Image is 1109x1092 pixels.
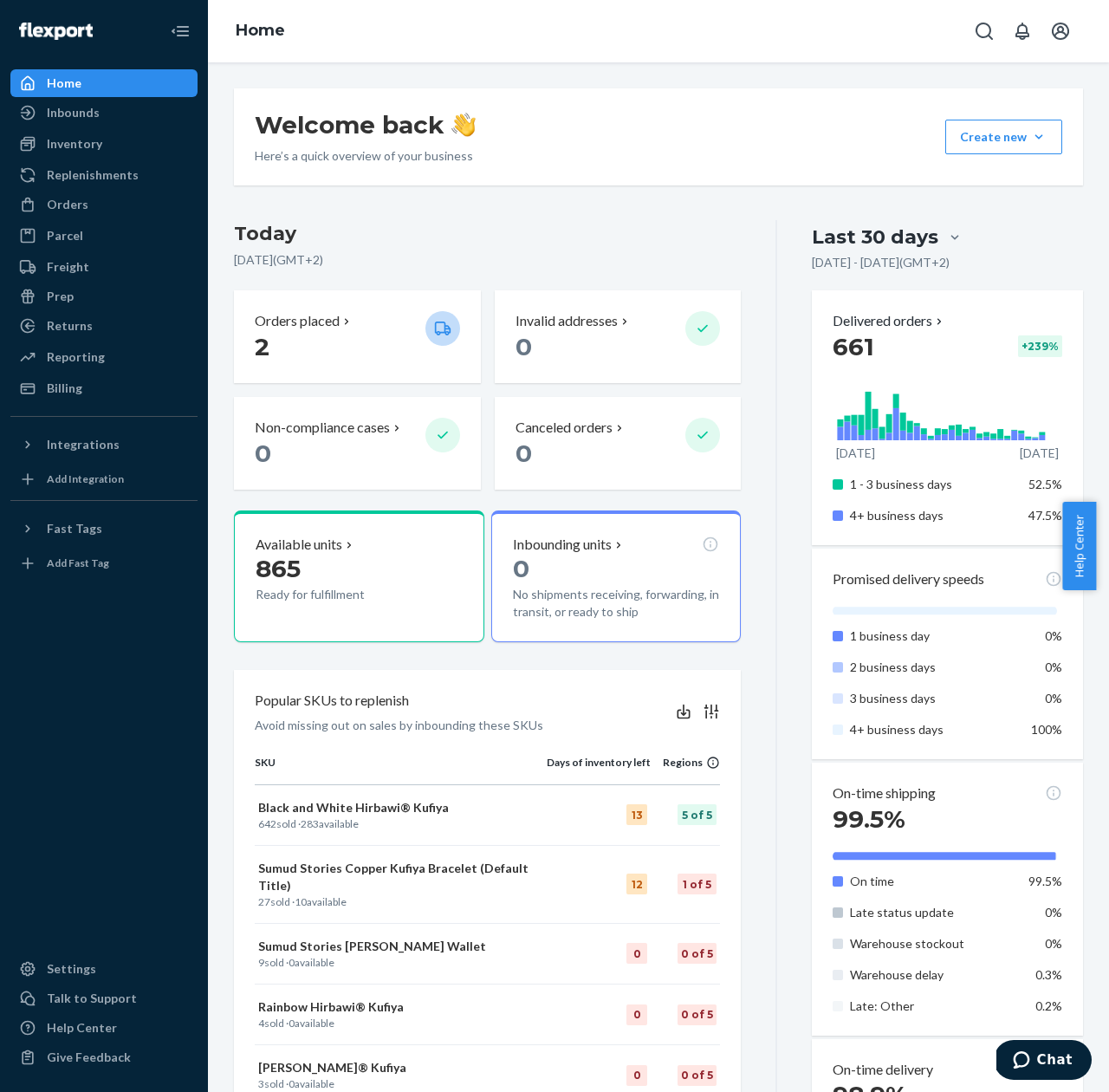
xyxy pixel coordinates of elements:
[255,332,269,361] span: 2
[10,1014,198,1042] a: Help Center
[1045,691,1062,705] span: 0%
[234,251,741,269] p: [DATE] ( GMT+2 )
[651,755,720,770] div: Regions
[10,191,198,218] a: Orders
[47,166,139,184] div: Replenishments
[255,717,543,734] p: Avoid missing out on sales by inbounding these SKUs
[289,1077,295,1090] span: 0
[258,799,543,816] p: Black and White Hirbawi® Kufiya
[256,554,301,583] span: 865
[547,755,651,784] th: Days of inventory left
[47,1049,131,1066] div: Give Feedback
[47,471,124,486] div: Add Integration
[258,860,543,894] p: Sumud Stories Copper Kufiya Bracelet (Default Title)
[1045,628,1062,643] span: 0%
[1028,874,1062,888] span: 99.5%
[255,109,476,140] h1: Welcome back
[10,283,198,310] a: Prep
[47,348,105,366] div: Reporting
[163,14,198,49] button: Close Navigation
[10,515,198,543] button: Fast Tags
[10,374,198,402] a: Billing
[255,691,409,711] p: Popular SKUs to replenish
[678,804,717,825] div: 5 of 5
[258,956,264,969] span: 9
[10,161,198,189] a: Replenishments
[10,343,198,371] a: Reporting
[516,439,532,468] span: 0
[833,311,946,331] button: Delivered orders
[255,311,340,331] p: Orders placed
[516,418,613,438] p: Canceled orders
[47,380,82,397] div: Billing
[678,1065,717,1086] div: 0 of 5
[850,721,1016,738] p: 4+ business days
[836,445,875,462] p: [DATE]
[996,1040,1092,1083] iframe: Opens a widget where you can chat to one of our agents
[850,935,1016,952] p: Warehouse stockout
[10,69,198,97] a: Home
[258,938,543,955] p: Sumud Stories [PERSON_NAME] Wallet
[301,817,319,830] span: 283
[833,569,984,589] p: Promised delivery speeds
[626,804,647,825] div: 13
[258,1076,543,1091] p: sold · available
[1035,998,1062,1013] span: 0.2%
[812,224,938,250] div: Last 30 days
[626,943,647,964] div: 0
[850,627,1016,645] p: 1 business day
[258,1077,264,1090] span: 3
[850,873,1016,890] p: On time
[47,227,83,244] div: Parcel
[850,476,1016,493] p: 1 - 3 business days
[516,332,532,361] span: 0
[1018,335,1062,357] div: + 239 %
[678,874,717,894] div: 1 of 5
[10,955,198,983] a: Settings
[10,549,198,577] a: Add Fast Tag
[295,895,307,908] span: 10
[850,998,1016,1015] p: Late: Other
[47,960,96,978] div: Settings
[626,874,647,894] div: 12
[833,783,936,803] p: On-time shipping
[47,520,102,537] div: Fast Tags
[967,14,1002,49] button: Open Search Box
[256,586,413,603] p: Ready for fulfillment
[258,895,270,908] span: 27
[258,817,276,830] span: 642
[1031,722,1062,737] span: 100%
[289,1017,295,1030] span: 0
[1020,445,1059,462] p: [DATE]
[513,586,720,621] p: No shipments receiving, forwarding, in transit, or ready to ship
[47,135,102,153] div: Inventory
[47,104,100,121] div: Inbounds
[1045,905,1062,920] span: 0%
[945,120,1062,154] button: Create new
[47,436,120,453] div: Integrations
[255,755,547,784] th: SKU
[255,439,271,468] span: 0
[1035,967,1062,982] span: 0.3%
[513,535,612,555] p: Inbounding units
[678,943,717,964] div: 0 of 5
[47,288,74,305] div: Prep
[258,1017,264,1030] span: 4
[47,1019,117,1037] div: Help Center
[10,222,198,250] a: Parcel
[833,1060,933,1080] p: On-time delivery
[289,956,295,969] span: 0
[626,1065,647,1086] div: 0
[222,6,299,56] ol: breadcrumbs
[516,311,618,331] p: Invalid addresses
[10,985,198,1012] button: Talk to Support
[47,258,89,276] div: Freight
[833,332,874,361] span: 661
[1043,14,1078,49] button: Open account menu
[495,397,742,490] button: Canceled orders 0
[10,99,198,127] a: Inbounds
[236,21,285,40] a: Home
[47,556,109,570] div: Add Fast Tag
[19,23,93,40] img: Flexport logo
